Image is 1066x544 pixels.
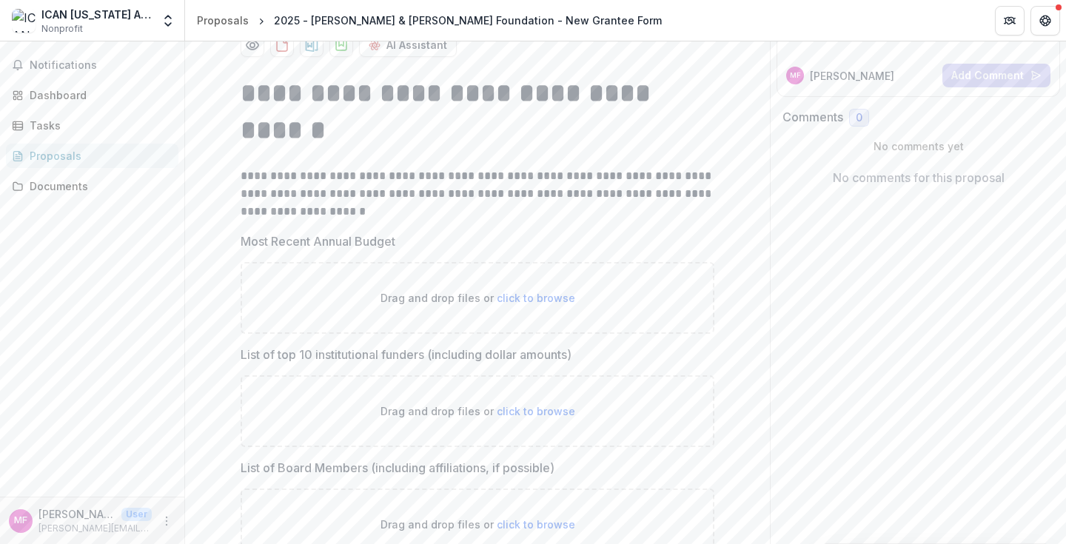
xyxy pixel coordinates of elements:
[782,110,843,124] h2: Comments
[497,292,575,304] span: click to browse
[30,87,167,103] div: Dashboard
[6,53,178,77] button: Notifications
[810,68,894,84] p: [PERSON_NAME]
[41,22,83,36] span: Nonprofit
[30,118,167,133] div: Tasks
[381,290,575,306] p: Drag and drop files or
[6,113,178,138] a: Tasks
[30,148,167,164] div: Proposals
[1030,6,1060,36] button: Get Help
[833,169,1005,187] p: No comments for this proposal
[856,112,862,124] span: 0
[274,13,662,28] div: 2025 - [PERSON_NAME] & [PERSON_NAME] Foundation - New Grantee Form
[158,6,178,36] button: Open entity switcher
[300,33,324,57] button: download-proposal
[30,59,172,72] span: Notifications
[191,10,255,31] a: Proposals
[38,522,152,535] p: [PERSON_NAME][EMAIL_ADDRESS][PERSON_NAME][DOMAIN_NAME]
[241,33,264,57] button: Preview f86b1a83-be77-4c57-af75-9c9cdd57200b-0.pdf
[329,33,353,57] button: download-proposal
[241,346,571,363] p: List of top 10 institutional funders (including dollar amounts)
[38,506,115,522] p: [PERSON_NAME]
[782,138,1054,154] p: No comments yet
[241,459,554,477] p: List of Board Members (including affiliations, if possible)
[12,9,36,33] img: ICAN California Abilities Network
[241,232,395,250] p: Most Recent Annual Budget
[995,6,1025,36] button: Partners
[270,33,294,57] button: download-proposal
[6,144,178,168] a: Proposals
[497,405,575,417] span: click to browse
[41,7,152,22] div: ICAN [US_STATE] Abilities Network
[197,13,249,28] div: Proposals
[14,516,27,525] div: Mary Fitzsimmons
[121,508,152,521] p: User
[359,33,457,57] button: AI Assistant
[6,83,178,107] a: Dashboard
[381,517,575,532] p: Drag and drop files or
[942,64,1050,87] button: Add Comment
[497,518,575,531] span: click to browse
[381,403,575,419] p: Drag and drop files or
[158,512,175,530] button: More
[191,10,668,31] nav: breadcrumb
[6,174,178,198] a: Documents
[30,178,167,194] div: Documents
[790,72,801,79] div: Mary Fitzsimmons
